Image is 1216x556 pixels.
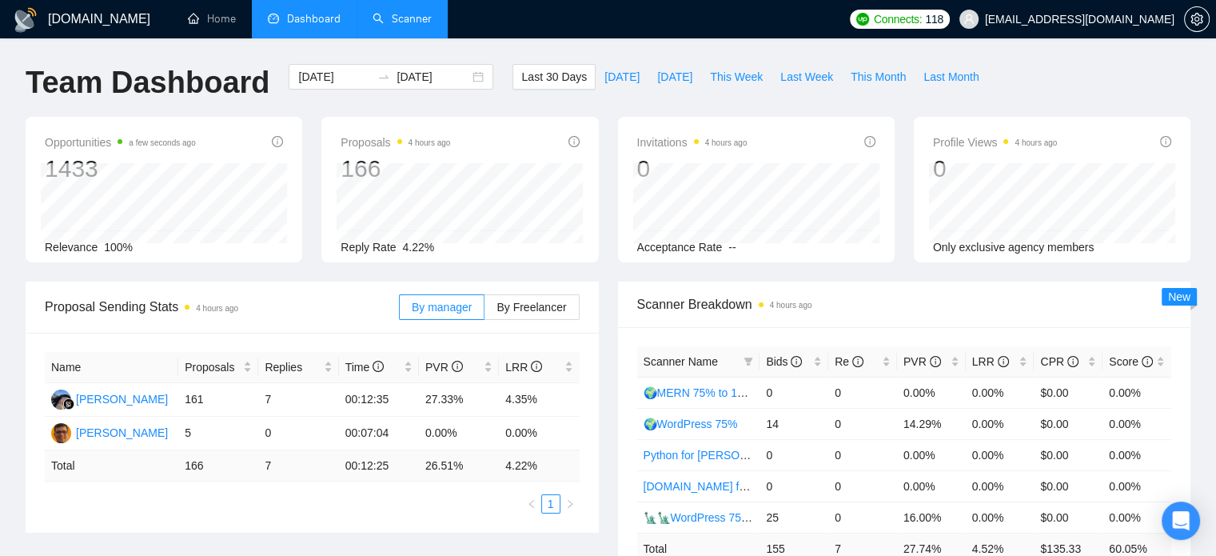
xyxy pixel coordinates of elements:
span: CPR [1040,355,1078,368]
span: Acceptance Rate [637,241,723,254]
td: 0 [760,470,828,502]
td: 5 [178,417,258,450]
span: PVR [903,355,941,368]
td: 161 [178,383,258,417]
div: 0 [637,154,748,184]
time: 4 hours ago [1015,138,1057,147]
button: This Week [701,64,771,90]
div: 1433 [45,154,196,184]
span: 4.22% [403,241,435,254]
span: Scanner Breakdown [637,294,1172,314]
td: 14.29% [897,408,966,439]
td: 16.00% [897,502,966,533]
img: logo [13,7,38,33]
td: $0.00 [1034,408,1102,439]
td: $0.00 [1034,377,1102,408]
span: info-circle [1142,356,1153,367]
span: filter [740,350,756,374]
td: 0.00% [897,470,966,502]
td: 26.51 % [419,450,499,482]
td: 0.00% [897,377,966,408]
span: Proposals [341,133,450,152]
span: Connects: [874,10,922,28]
a: homeHome [188,12,236,26]
span: to [377,70,390,83]
button: [DATE] [596,64,648,90]
img: gigradar-bm.png [63,398,74,410]
span: filter [744,357,753,366]
span: info-circle [791,356,802,367]
span: This Month [851,68,906,86]
span: Last Month [923,68,979,86]
td: 4.35% [499,383,579,417]
span: PVR [425,361,463,374]
span: info-circle [864,136,875,147]
span: By manager [412,301,472,314]
time: a few seconds ago [129,138,195,147]
span: This Week [710,68,763,86]
td: 4.22 % [499,450,579,482]
span: Opportunities [45,133,196,152]
span: Scanner Name [644,355,718,368]
td: $0.00 [1034,502,1102,533]
span: info-circle [272,136,283,147]
a: SA[PERSON_NAME] [51,426,168,438]
a: 🌍WordPress 75% [644,418,738,430]
span: info-circle [568,136,580,147]
td: 0.00% [419,417,499,450]
td: 25 [760,502,828,533]
td: 166 [178,450,258,482]
button: setting [1184,6,1210,32]
span: Proposal Sending Stats [45,297,399,317]
span: info-circle [1067,356,1078,367]
span: info-circle [930,356,941,367]
span: Re [835,355,863,368]
span: Reply Rate [341,241,396,254]
td: 0.00% [966,408,1035,439]
td: 0.00% [966,470,1035,502]
a: 1 [542,495,560,513]
span: user [963,14,975,25]
span: swap-right [377,70,390,83]
td: $0.00 [1034,439,1102,470]
span: Last Week [780,68,833,86]
span: Relevance [45,241,98,254]
img: upwork-logo.png [856,13,869,26]
h1: Team Dashboard [26,64,269,102]
span: info-circle [852,356,863,367]
span: setting [1185,13,1209,26]
td: 14 [760,408,828,439]
time: 4 hours ago [196,304,238,313]
td: 00:12:35 [339,383,419,417]
button: Last Week [771,64,842,90]
img: AA [51,390,71,410]
time: 4 hours ago [409,138,451,147]
span: New [1168,290,1190,303]
span: Score [1109,355,1152,368]
a: searchScanner [373,12,432,26]
th: Replies [258,352,338,383]
button: left [522,494,541,514]
td: 0 [828,439,897,470]
div: [PERSON_NAME] [76,390,168,408]
li: 1 [541,494,560,514]
td: 0.00% [966,439,1035,470]
td: 0.00% [966,377,1035,408]
span: Time [345,361,384,374]
span: dashboard [268,13,279,24]
span: info-circle [998,356,1009,367]
a: Python for [PERSON_NAME] [644,449,790,462]
span: [DATE] [604,68,640,86]
input: Start date [298,68,371,86]
td: 0 [828,408,897,439]
span: Bids [766,355,802,368]
td: 0.00% [897,439,966,470]
td: 0 [828,377,897,408]
td: 0 [258,417,338,450]
div: 166 [341,154,450,184]
span: LRR [505,361,542,374]
span: info-circle [531,361,542,372]
a: 🌍MERN 75% to 100% [644,386,760,399]
span: info-circle [373,361,384,372]
span: LRR [972,355,1009,368]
